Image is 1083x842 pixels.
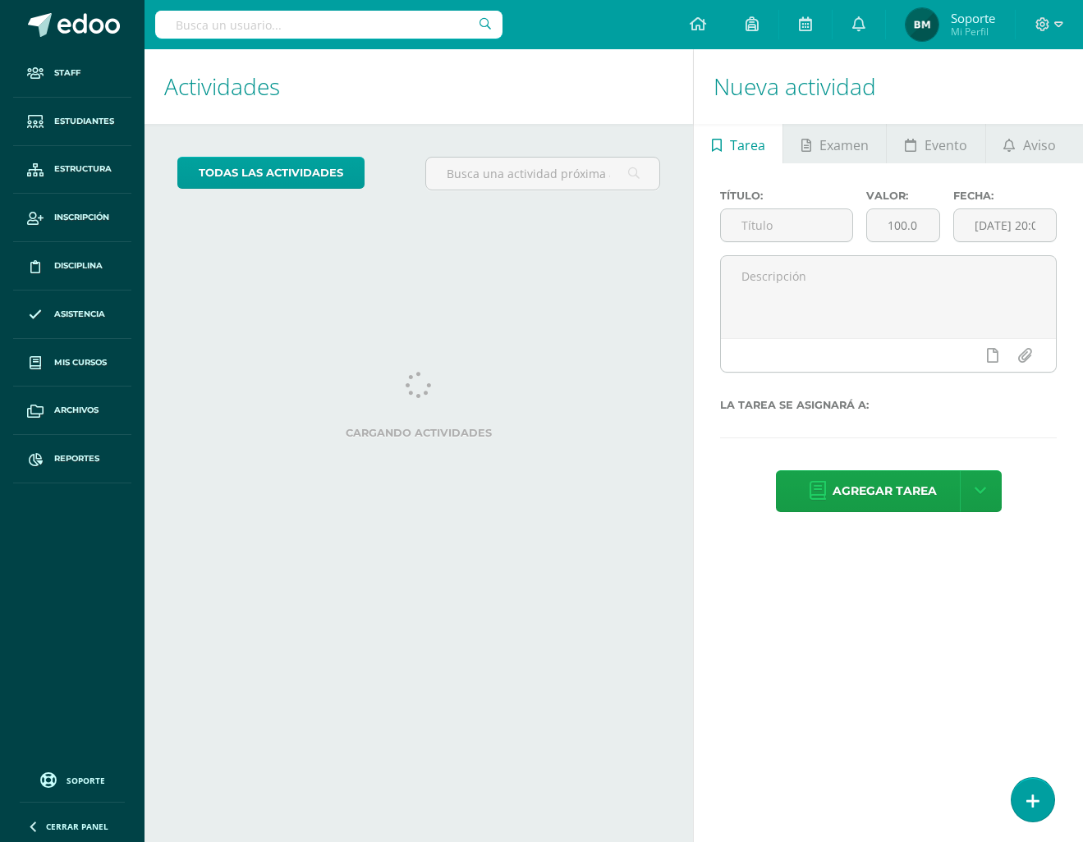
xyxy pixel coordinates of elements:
[54,356,107,369] span: Mis cursos
[67,775,105,786] span: Soporte
[714,49,1063,124] h1: Nueva actividad
[426,158,659,190] input: Busca una actividad próxima aquí...
[833,471,937,511] span: Agregar tarea
[13,242,131,291] a: Disciplina
[721,209,851,241] input: Título
[13,339,131,387] a: Mis cursos
[783,124,886,163] a: Examen
[54,259,103,272] span: Disciplina
[986,124,1074,163] a: Aviso
[13,435,131,483] a: Reportes
[13,291,131,339] a: Asistencia
[13,146,131,194] a: Estructura
[730,126,765,165] span: Tarea
[54,308,105,321] span: Asistencia
[925,126,967,165] span: Evento
[20,768,125,790] a: Soporte
[177,157,365,189] a: todas las Actividades
[13,98,131,146] a: Estudiantes
[13,387,131,435] a: Archivos
[951,10,995,26] span: Soporte
[54,115,114,128] span: Estudiantes
[54,162,112,176] span: Estructura
[54,452,99,465] span: Reportes
[46,821,108,832] span: Cerrar panel
[951,25,995,39] span: Mi Perfil
[177,427,660,439] label: Cargando actividades
[164,49,673,124] h1: Actividades
[887,124,984,163] a: Evento
[720,399,1057,411] label: La tarea se asignará a:
[54,211,109,224] span: Inscripción
[867,209,939,241] input: Puntos máximos
[694,124,782,163] a: Tarea
[54,66,80,80] span: Staff
[155,11,502,39] input: Busca un usuario...
[953,190,1057,202] label: Fecha:
[819,126,869,165] span: Examen
[906,8,938,41] img: 124947c2b8f52875b6fcaf013d3349fe.png
[866,190,940,202] label: Valor:
[54,404,99,417] span: Archivos
[1023,126,1056,165] span: Aviso
[954,209,1056,241] input: Fecha de entrega
[13,194,131,242] a: Inscripción
[13,49,131,98] a: Staff
[720,190,852,202] label: Título:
